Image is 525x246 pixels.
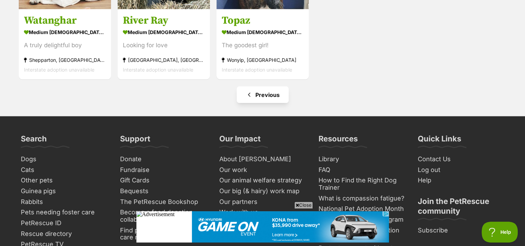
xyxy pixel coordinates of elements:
[24,27,106,37] div: medium [DEMOGRAPHIC_DATA] Dog
[123,41,205,50] div: Looking for love
[316,193,408,204] a: What is compassion fatigue?
[117,225,210,243] a: Find pets needing foster care near you
[415,164,507,175] a: Log out
[120,133,150,147] h3: Support
[418,196,505,220] h3: Join the PetRescue community
[418,133,461,147] h3: Quick Links
[217,175,309,186] a: Our animal welfare strategy
[294,202,313,208] span: Close
[118,9,210,79] a: River Ray medium [DEMOGRAPHIC_DATA] Dog Looking for love [GEOGRAPHIC_DATA], [GEOGRAPHIC_DATA] Int...
[18,207,110,218] a: Pets needing foster care
[24,55,106,65] div: Shepparton, [GEOGRAPHIC_DATA]
[217,9,309,79] a: Topaz medium [DEMOGRAPHIC_DATA] Dog The goodest girl! Wonyip, [GEOGRAPHIC_DATA] Interstate adopti...
[219,133,261,147] h3: Our Impact
[18,86,507,103] nav: Pagination
[222,41,304,50] div: The goodest girl!
[117,175,210,186] a: Gift Cards
[415,225,507,236] a: Subscribe
[123,27,205,37] div: medium [DEMOGRAPHIC_DATA] Dog
[24,66,94,72] span: Interstate adoption unavailable
[319,133,358,147] h3: Resources
[123,55,205,65] div: [GEOGRAPHIC_DATA], [GEOGRAPHIC_DATA]
[316,203,408,214] a: National Pet Adoption Month
[18,218,110,228] a: PetRescue ID
[24,41,106,50] div: A truly delightful boy
[217,186,309,196] a: Our big (& hairy) work map
[18,186,110,196] a: Guinea pigs
[217,164,309,175] a: Our work
[222,55,304,65] div: Wonyip, [GEOGRAPHIC_DATA]
[482,222,518,243] iframe: Help Scout Beacon - Open
[117,196,210,207] a: The PetRescue Bookshop
[415,175,507,186] a: Help
[316,164,408,175] a: FAQ
[222,27,304,37] div: medium [DEMOGRAPHIC_DATA] Dog
[117,186,210,196] a: Bequests
[217,196,309,207] a: Our partners
[18,196,110,207] a: Rabbits
[222,66,292,72] span: Interstate adoption unavailable
[117,154,210,164] a: Donate
[117,164,210,175] a: Fundraise
[24,14,106,27] h3: Watanghar
[18,154,110,164] a: Dogs
[222,14,304,27] h3: Topaz
[237,86,289,103] a: Previous page
[123,66,193,72] span: Interstate adoption unavailable
[117,207,210,224] a: Become a food donation collaborator
[123,14,205,27] h3: River Ray
[415,154,507,164] a: Contact Us
[18,228,110,239] a: Rescue directory
[316,175,408,192] a: How to Find the Right Dog Trainer
[217,154,309,164] a: About [PERSON_NAME]
[18,164,110,175] a: Cats
[18,175,110,186] a: Other pets
[217,207,309,218] a: Work with us
[136,211,389,243] iframe: Advertisement
[19,9,111,79] a: Watanghar medium [DEMOGRAPHIC_DATA] Dog A truly delightful boy Shepparton, [GEOGRAPHIC_DATA] Inte...
[316,154,408,164] a: Library
[21,133,47,147] h3: Search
